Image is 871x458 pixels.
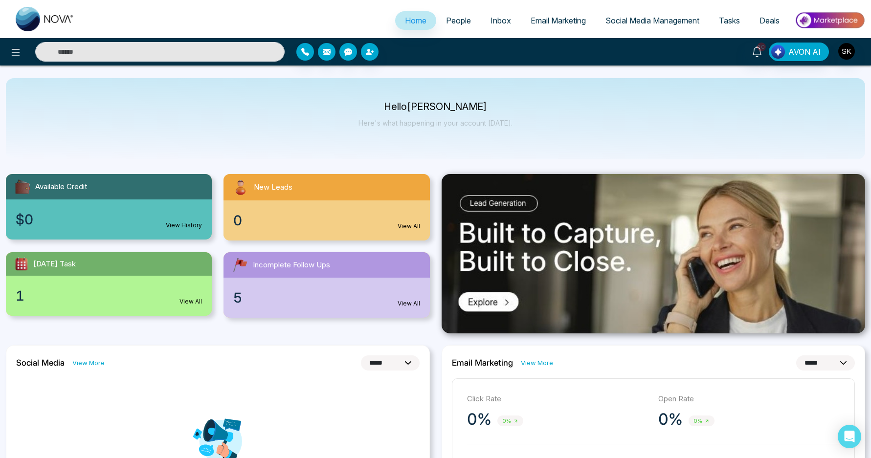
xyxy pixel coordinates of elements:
[35,181,87,193] span: Available Credit
[481,11,521,30] a: Inbox
[769,43,829,61] button: AVON AI
[16,7,74,31] img: Nova CRM Logo
[179,297,202,306] a: View All
[254,182,292,193] span: New Leads
[467,393,648,405] p: Click Rate
[709,11,750,30] a: Tasks
[33,259,76,270] span: [DATE] Task
[233,210,242,231] span: 0
[452,358,513,368] h2: Email Marketing
[442,174,866,333] img: .
[14,256,29,272] img: todayTask.svg
[358,119,513,127] p: Here's what happening in your account [DATE].
[16,285,24,306] span: 1
[521,11,596,30] a: Email Marketing
[491,16,511,25] span: Inbox
[253,260,330,271] span: Incomplete Follow Ups
[398,222,420,231] a: View All
[166,221,202,230] a: View History
[467,410,491,429] p: 0%
[788,46,821,58] span: AVON AI
[838,425,861,448] div: Open Intercom Messenger
[14,178,31,196] img: availableCredit.svg
[771,45,785,59] img: Lead Flow
[719,16,740,25] span: Tasks
[395,11,436,30] a: Home
[218,252,435,318] a: Incomplete Follow Ups5View All
[596,11,709,30] a: Social Media Management
[745,43,769,60] a: 10
[757,43,766,51] span: 10
[436,11,481,30] a: People
[231,256,249,274] img: followUps.svg
[658,393,840,405] p: Open Rate
[794,9,865,31] img: Market-place.gif
[750,11,789,30] a: Deals
[497,415,523,427] span: 0%
[218,174,435,240] a: New Leads0View All
[16,358,65,368] h2: Social Media
[358,103,513,111] p: Hello [PERSON_NAME]
[531,16,586,25] span: Email Marketing
[759,16,780,25] span: Deals
[605,16,699,25] span: Social Media Management
[72,358,105,368] a: View More
[16,209,33,230] span: $0
[398,299,420,308] a: View All
[689,415,715,427] span: 0%
[231,178,250,196] img: newLeads.svg
[838,43,855,60] img: User Avatar
[521,358,553,368] a: View More
[405,16,426,25] span: Home
[658,410,683,429] p: 0%
[446,16,471,25] span: People
[233,287,242,308] span: 5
